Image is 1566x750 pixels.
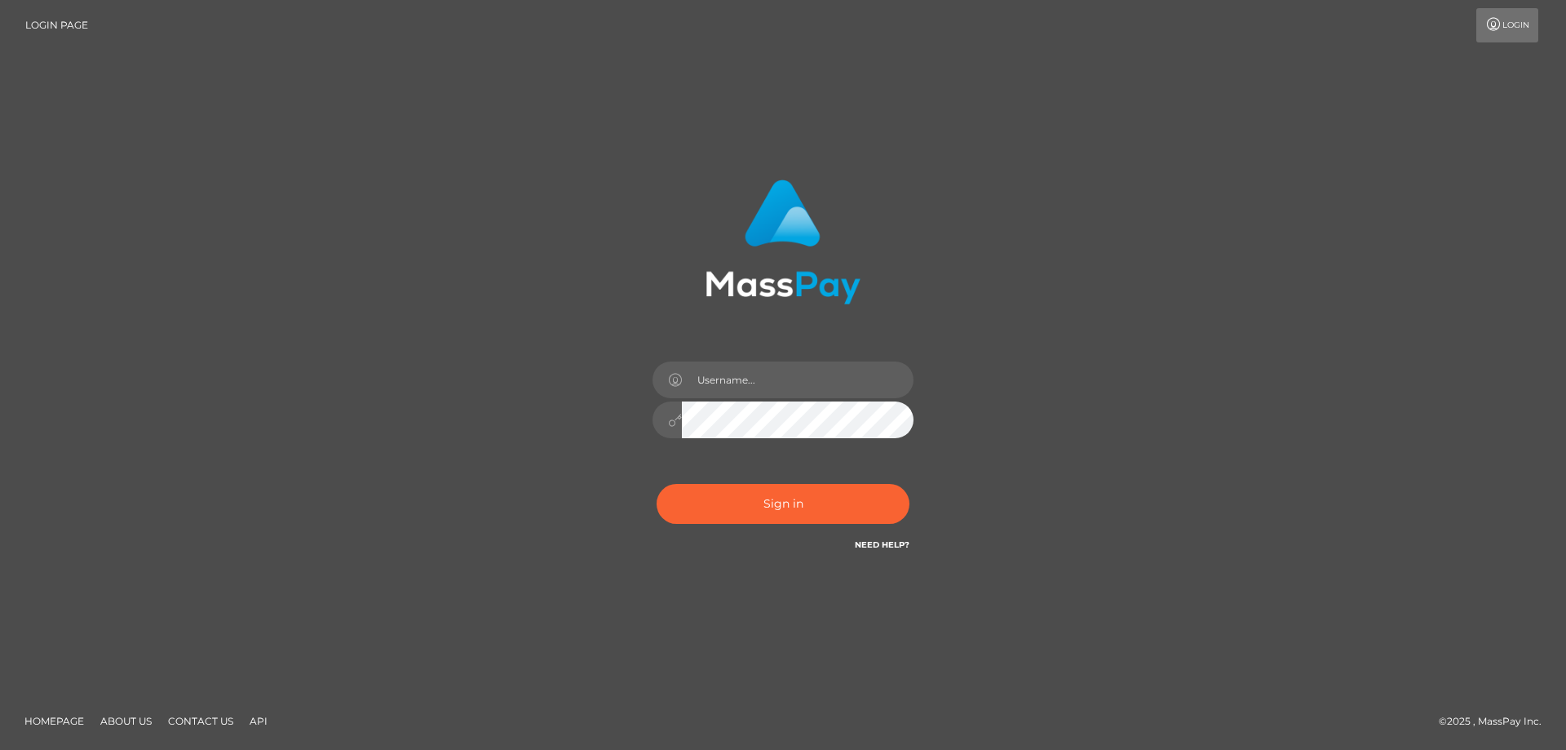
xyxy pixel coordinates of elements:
div: © 2025 , MassPay Inc. [1439,712,1554,730]
input: Username... [682,362,913,398]
a: Need Help? [855,539,909,550]
img: MassPay Login [706,180,860,304]
button: Sign in [657,484,909,524]
a: Contact Us [161,708,240,734]
a: Login [1476,8,1538,42]
a: API [243,708,274,734]
a: About Us [94,708,158,734]
a: Login Page [25,8,88,42]
a: Homepage [18,708,91,734]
